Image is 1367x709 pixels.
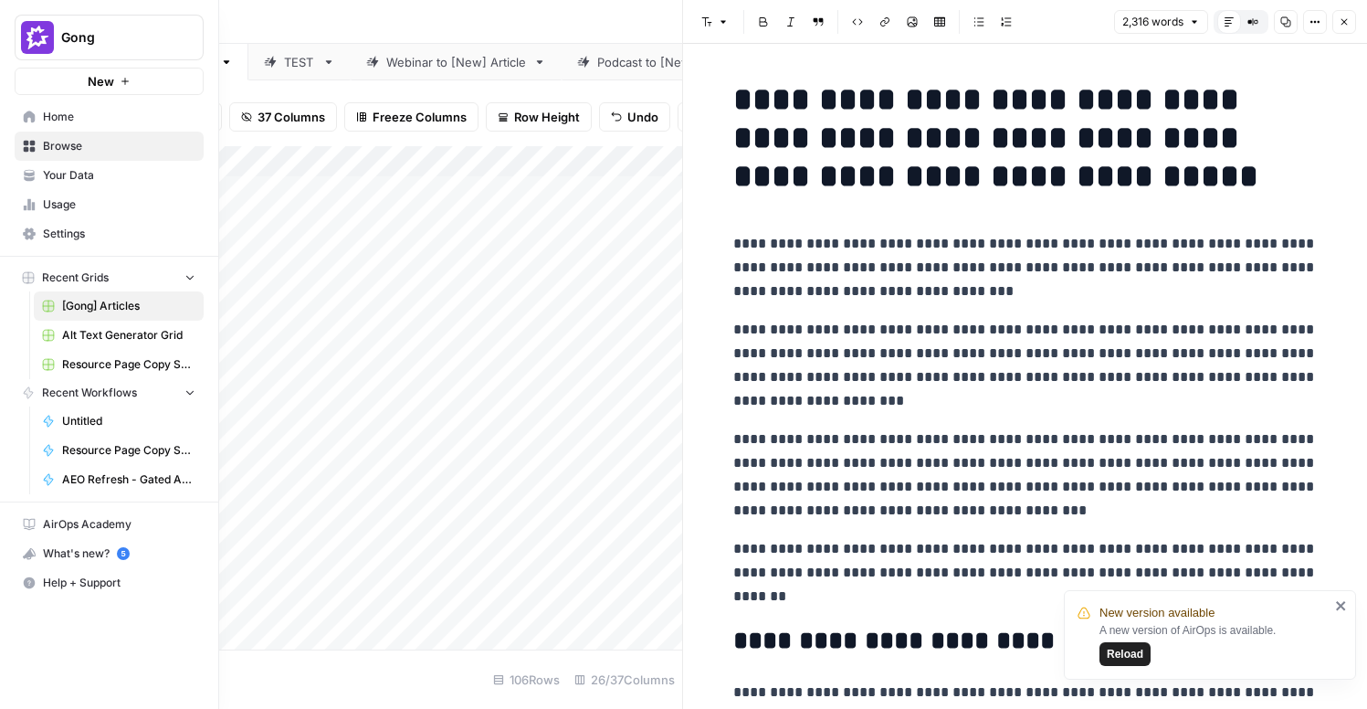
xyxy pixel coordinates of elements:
[1099,604,1215,622] span: New version available
[15,539,204,568] button: What's new? 5
[562,44,773,80] a: Podcast to [New] Article
[1122,14,1183,30] span: 2,316 words
[15,161,204,190] a: Your Data
[62,356,195,373] span: Resource Page Copy Scrape Grid
[42,385,137,401] span: Recent Workflows
[15,219,204,249] a: Settings
[15,132,204,161] a: Browse
[486,665,567,694] div: 106 Rows
[43,167,195,184] span: Your Data
[42,270,109,286] span: Recent Grids
[258,108,325,126] span: 37 Columns
[62,442,195,459] span: Resource Page Copy Scrape
[15,102,204,132] a: Home
[62,413,195,429] span: Untitled
[627,108,658,126] span: Undo
[1114,10,1208,34] button: 2,316 words
[34,465,204,494] a: AEO Refresh - Gated Asset LPs
[43,516,195,533] span: AirOps Academy
[1335,598,1348,613] button: close
[486,102,592,132] button: Row Height
[248,44,351,80] a: TEST
[597,53,737,71] div: Podcast to [New] Article
[1099,642,1151,666] button: Reload
[62,298,195,314] span: [Gong] Articles
[229,102,337,132] button: 37 Columns
[351,44,562,80] a: Webinar to [New] Article
[34,350,204,379] a: Resource Page Copy Scrape Grid
[43,575,195,591] span: Help + Support
[117,547,130,560] a: 5
[88,72,114,90] span: New
[21,21,54,54] img: Gong Logo
[15,68,204,95] button: New
[62,471,195,488] span: AEO Refresh - Gated Asset LPs
[34,436,204,465] a: Resource Page Copy Scrape
[15,379,204,407] button: Recent Workflows
[62,327,195,344] span: Alt Text Generator Grid
[16,540,203,567] div: What's new?
[43,196,195,213] span: Usage
[43,138,195,154] span: Browse
[1099,622,1330,666] div: A new version of AirOps is available.
[567,665,682,694] div: 26/37 Columns
[43,226,195,242] span: Settings
[599,102,670,132] button: Undo
[15,15,204,60] button: Workspace: Gong
[15,510,204,539] a: AirOps Academy
[34,321,204,350] a: Alt Text Generator Grid
[373,108,467,126] span: Freeze Columns
[1107,646,1143,662] span: Reload
[121,549,125,558] text: 5
[514,108,580,126] span: Row Height
[15,264,204,291] button: Recent Grids
[34,291,204,321] a: [Gong] Articles
[386,53,526,71] div: Webinar to [New] Article
[344,102,478,132] button: Freeze Columns
[15,190,204,219] a: Usage
[43,109,195,125] span: Home
[61,28,172,47] span: Gong
[34,407,204,436] a: Untitled
[284,53,315,71] div: TEST
[15,568,204,598] button: Help + Support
